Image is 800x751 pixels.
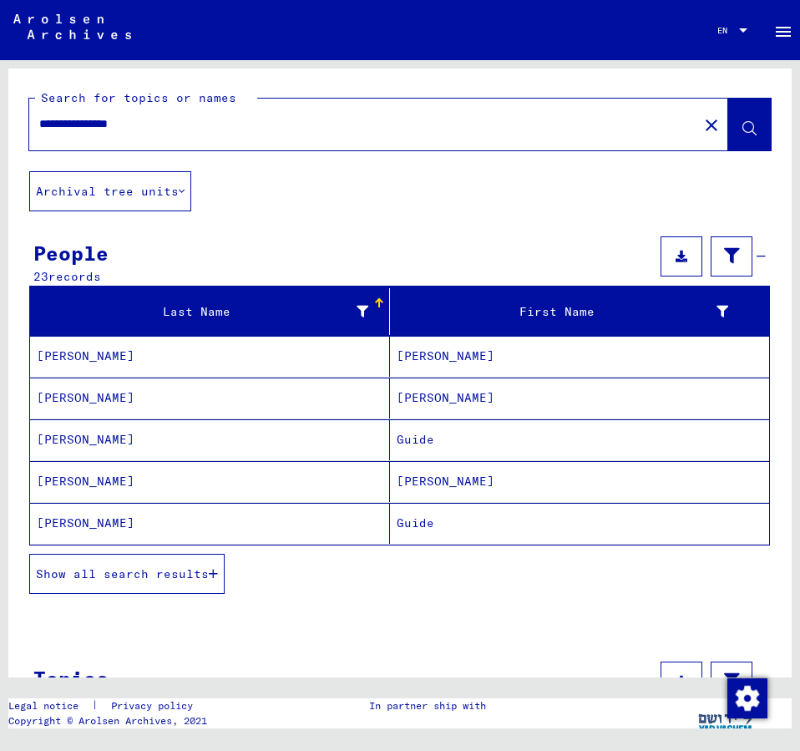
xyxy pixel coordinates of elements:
[773,22,793,42] mat-icon: Side nav toggle icon
[727,678,767,718] img: Change consent
[717,26,736,35] span: EN
[30,503,390,544] mat-cell: [PERSON_NAME]
[30,336,390,377] mat-cell: [PERSON_NAME]
[369,698,486,713] p: In partner ship with
[30,419,390,460] mat-cell: [PERSON_NAME]
[397,303,728,321] div: First Name
[8,698,92,713] a: Legal notice
[8,698,213,713] div: |
[36,566,209,581] span: Show all search results
[41,90,236,105] mat-label: Search for topics or names
[48,269,101,284] span: records
[767,13,800,47] button: Toggle sidenav
[30,288,390,335] mat-header-cell: Last Name
[390,419,769,460] mat-cell: Guide
[30,461,390,502] mat-cell: [PERSON_NAME]
[33,663,109,693] div: Topics
[390,503,769,544] mat-cell: Guide
[33,269,48,284] span: 23
[98,698,213,713] a: Privacy policy
[29,171,191,211] button: Archival tree units
[390,378,769,419] mat-cell: [PERSON_NAME]
[30,378,390,419] mat-cell: [PERSON_NAME]
[13,14,131,39] img: Arolsen_neg.svg
[37,298,389,325] div: Last Name
[29,554,225,594] button: Show all search results
[695,698,757,740] img: yv_logo.png
[701,115,722,135] mat-icon: close
[390,336,769,377] mat-cell: [PERSON_NAME]
[390,288,769,335] mat-header-cell: First Name
[8,713,213,728] p: Copyright © Arolsen Archives, 2021
[37,303,368,321] div: Last Name
[727,677,767,718] div: Change consent
[390,461,769,502] mat-cell: [PERSON_NAME]
[33,238,109,268] div: People
[397,298,749,325] div: First Name
[695,108,728,141] button: Clear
